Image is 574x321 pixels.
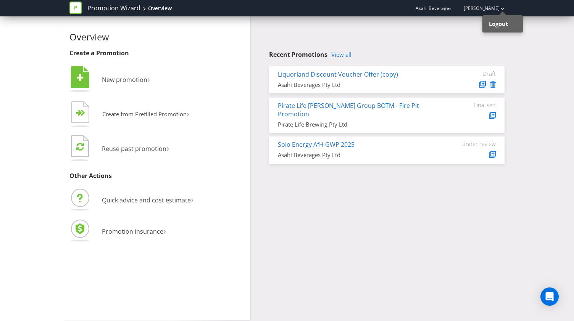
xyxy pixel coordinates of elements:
[278,81,439,89] div: Asahi Beverages Pty Ltd
[69,196,193,204] a: Quick advice and cost estimate›
[278,70,398,79] a: Liquorland Discount Voucher Offer (copy)
[147,72,150,85] span: ›
[69,100,190,130] button: Create from Prefilled Promotion›
[489,20,508,27] strong: Logout
[166,141,169,154] span: ›
[540,287,559,306] div: Open Intercom Messenger
[187,108,189,119] span: ›
[331,51,351,58] a: View all
[416,5,451,11] span: Asahi Beverages
[81,109,85,117] tspan: 
[148,5,172,12] div: Overview
[69,32,244,42] h2: Overview
[456,5,500,11] a: [PERSON_NAME]
[450,70,496,77] div: Draft
[102,144,166,153] span: Reuse past promotion
[76,142,84,151] tspan: 
[191,193,193,205] span: ›
[102,110,187,118] span: Create from Prefilled Promotion
[278,140,355,149] a: Solo Energy AfH GWP 2025
[77,74,84,82] tspan: 
[69,50,244,57] h3: Create a Promotion
[450,101,496,108] div: Finalised
[69,227,166,236] a: Promotion insurance›
[102,196,191,204] span: Quick advice and cost estimate
[278,120,439,128] div: Pirate Life Brewing Pty Ltd
[450,140,496,147] div: Under review
[102,227,163,236] span: Promotion insurance
[102,75,147,84] span: New promotion
[69,173,244,180] h3: Other Actions
[278,101,419,119] a: Pirate Life [PERSON_NAME] Group BOTM - Fire Pit Promotion
[87,4,140,13] a: Promotion Wizard
[163,224,166,237] span: ›
[278,151,439,159] div: Asahi Beverages Pty Ltd
[269,50,327,59] span: Recent Promotions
